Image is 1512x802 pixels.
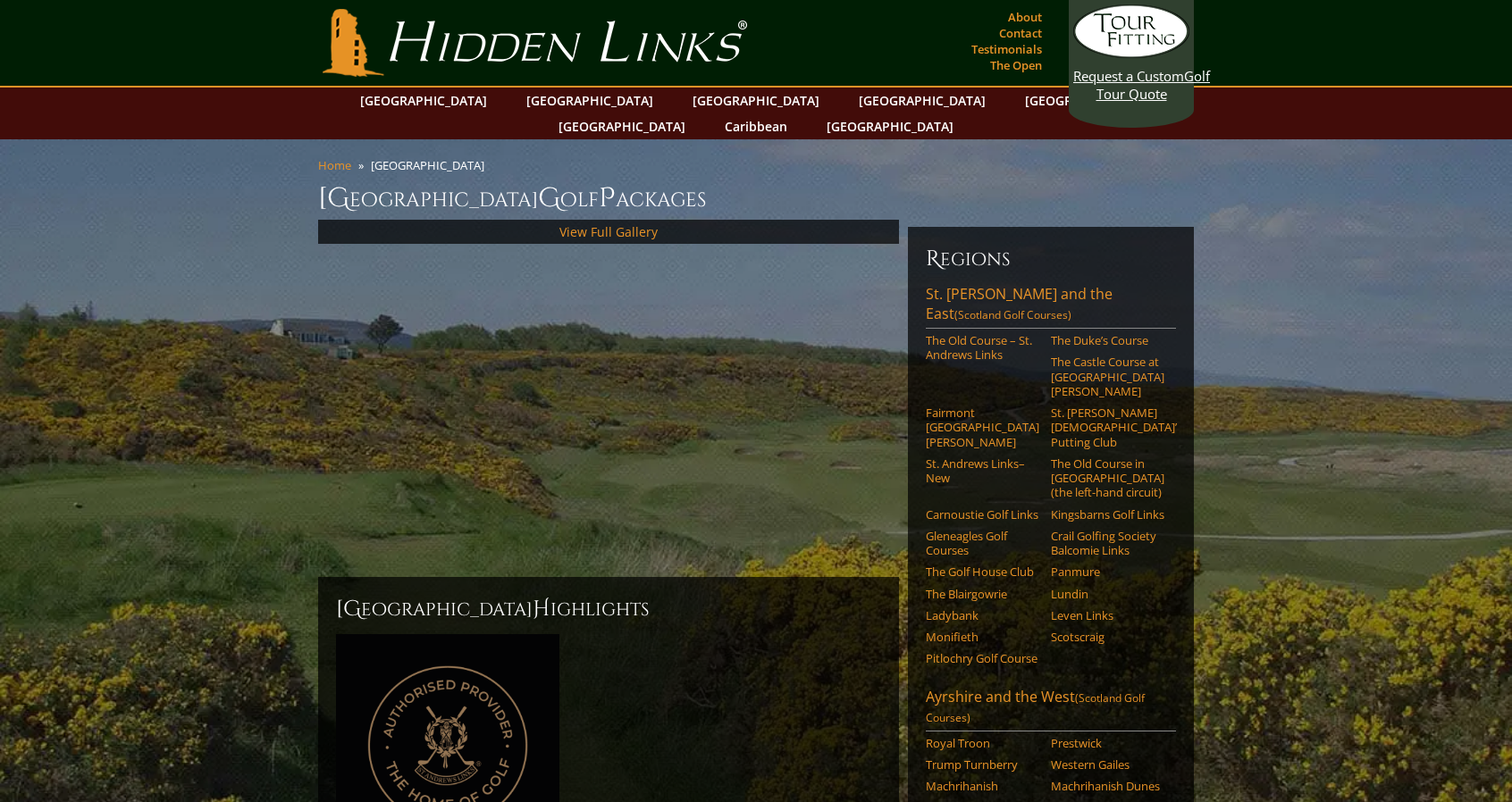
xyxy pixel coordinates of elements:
[850,88,995,113] a: [GEOGRAPHIC_DATA]
[1051,529,1164,558] a: Crail Golfing Society Balcomie Links
[1016,88,1161,113] a: [GEOGRAPHIC_DATA]
[1051,456,1164,500] a: The Old Course in [GEOGRAPHIC_DATA] (the left-hand circuit)
[986,53,1046,78] a: The Open
[926,564,1039,579] a: The Golf House Club
[818,113,962,139] a: [GEOGRAPHIC_DATA]
[318,180,1194,216] h1: [GEOGRAPHIC_DATA] olf ackages
[926,779,1039,793] a: Machrihanish
[1051,355,1164,398] a: The Castle Course at [GEOGRAPHIC_DATA][PERSON_NAME]
[1051,564,1164,579] a: Panmure
[550,113,694,139] a: [GEOGRAPHIC_DATA]
[926,245,1176,273] h6: Regions
[371,157,491,173] li: [GEOGRAPHIC_DATA]
[926,284,1176,329] a: St. [PERSON_NAME] and the East(Scotland Golf Courses)
[926,507,1039,522] a: Carnoustie Golf Links
[1051,757,1164,772] a: Western Gailes
[1051,507,1164,522] a: Kingsbarns Golf Links
[684,88,828,113] a: [GEOGRAPHIC_DATA]
[336,595,881,623] h2: [GEOGRAPHIC_DATA] ighlights
[926,456,1039,486] a: St. Andrews Links–New
[995,21,1046,46] a: Contact
[926,333,1039,363] a: The Old Course – St. Andrews Links
[1051,405,1164,449] a: St. [PERSON_NAME] [DEMOGRAPHIC_DATA]’ Putting Club
[926,651,1039,665] a: Pitlochry Golf Course
[533,595,550,623] span: H
[1051,736,1164,750] a: Prestwick
[318,157,351,173] a: Home
[967,37,1046,62] a: Testimonials
[926,529,1039,558] a: Gleneagles Golf Courses
[559,223,658,240] a: View Full Gallery
[1051,333,1164,347] a: The Duke’s Course
[926,690,1145,725] span: (Scotland Golf Courses)
[538,180,560,216] span: G
[599,180,616,216] span: P
[1051,630,1164,644] a: Scotscraig
[926,405,1039,449] a: Fairmont [GEOGRAPHIC_DATA][PERSON_NAME]
[926,687,1176,731] a: Ayrshire and the West(Scotland Golf Courses)
[1051,779,1164,793] a: Machrihanish Dunes
[1051,587,1164,601] a: Lundin
[954,307,1071,322] span: (Scotland Golf Courses)
[926,630,1039,644] a: Monifieth
[1004,4,1046,29] a: About
[926,736,1039,750] a: Royal Troon
[926,757,1039,772] a: Trump Turnberry
[1073,67,1184,85] span: Request a Custom
[926,608,1039,622] a: Ladybank
[716,113,796,139] a: Caribbean
[926,587,1039,601] a: The Blairgowrie
[1073,4,1189,103] a: Request a CustomGolf Tour Quote
[351,88,496,113] a: [GEOGRAPHIC_DATA]
[517,88,662,113] a: [GEOGRAPHIC_DATA]
[1051,608,1164,622] a: Leven Links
